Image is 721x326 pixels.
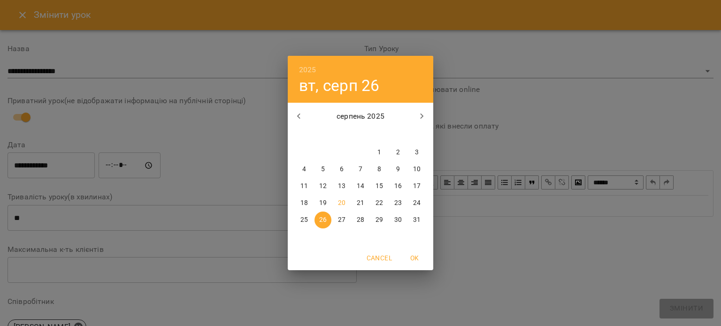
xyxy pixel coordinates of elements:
span: чт [352,130,369,139]
button: 25 [296,212,313,228]
button: 2 [390,144,407,161]
button: 29 [371,212,388,228]
p: 28 [357,215,364,225]
p: 20 [338,198,345,208]
button: 30 [390,212,407,228]
button: 22 [371,195,388,212]
p: 5 [321,165,325,174]
button: вт, серп 26 [299,76,380,95]
span: ср [333,130,350,139]
span: вт [314,130,331,139]
button: 3 [408,144,425,161]
p: 21 [357,198,364,208]
p: 27 [338,215,345,225]
p: 3 [415,148,419,157]
p: 30 [394,215,402,225]
p: 11 [300,182,308,191]
p: 19 [319,198,327,208]
button: 9 [390,161,407,178]
p: 13 [338,182,345,191]
button: 18 [296,195,313,212]
p: 12 [319,182,327,191]
button: Cancel [363,250,396,266]
button: 27 [333,212,350,228]
span: пн [296,130,313,139]
button: 19 [314,195,331,212]
p: 17 [413,182,421,191]
p: 26 [319,215,327,225]
button: 7 [352,161,369,178]
p: 8 [377,165,381,174]
button: 10 [408,161,425,178]
p: 6 [340,165,344,174]
button: 6 [333,161,350,178]
p: 16 [394,182,402,191]
button: 13 [333,178,350,195]
span: сб [390,130,407,139]
button: 23 [390,195,407,212]
button: 24 [408,195,425,212]
button: 1 [371,144,388,161]
p: 14 [357,182,364,191]
span: нд [408,130,425,139]
button: 4 [296,161,313,178]
p: 25 [300,215,308,225]
p: 23 [394,198,402,208]
p: 24 [413,198,421,208]
button: 2025 [299,63,316,76]
button: 20 [333,195,350,212]
button: 15 [371,178,388,195]
span: Cancel [367,252,392,264]
p: 31 [413,215,421,225]
p: серпень 2025 [310,111,411,122]
p: 2 [396,148,400,157]
button: 16 [390,178,407,195]
p: 9 [396,165,400,174]
button: 28 [352,212,369,228]
span: OK [403,252,426,264]
button: 12 [314,178,331,195]
span: пт [371,130,388,139]
p: 10 [413,165,421,174]
button: 8 [371,161,388,178]
button: 11 [296,178,313,195]
button: OK [399,250,430,266]
p: 7 [359,165,362,174]
p: 18 [300,198,308,208]
p: 4 [302,165,306,174]
p: 29 [376,215,383,225]
button: 26 [314,212,331,228]
button: 31 [408,212,425,228]
button: 17 [408,178,425,195]
p: 1 [377,148,381,157]
button: 21 [352,195,369,212]
p: 22 [376,198,383,208]
button: 5 [314,161,331,178]
p: 15 [376,182,383,191]
button: 14 [352,178,369,195]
